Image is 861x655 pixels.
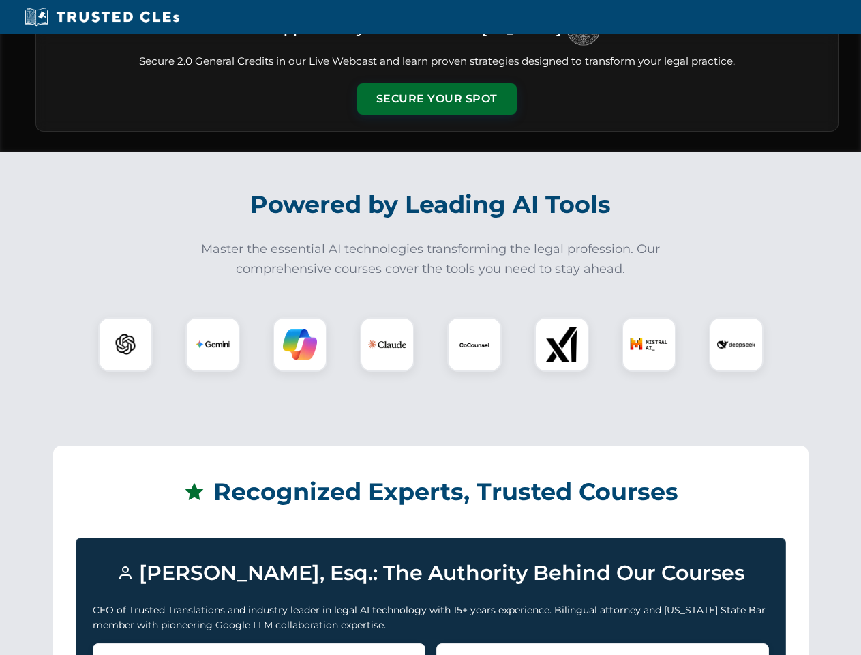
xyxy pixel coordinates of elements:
[93,602,769,633] p: CEO of Trusted Translations and industry leader in legal AI technology with 15+ years experience....
[196,327,230,362] img: Gemini Logo
[98,317,153,372] div: ChatGPT
[283,327,317,362] img: Copilot Logo
[52,54,821,70] p: Secure 2.0 General Credits in our Live Webcast and learn proven strategies designed to transform ...
[273,317,327,372] div: Copilot
[185,317,240,372] div: Gemini
[192,239,669,279] p: Master the essential AI technologies transforming the legal profession. Our comprehensive courses...
[93,555,769,592] h3: [PERSON_NAME], Esq.: The Authority Behind Our Courses
[368,325,406,364] img: Claude Logo
[447,317,502,372] div: CoCounsel
[20,7,183,27] img: Trusted CLEs
[76,468,786,516] h2: Recognized Experts, Trusted Courses
[106,325,145,364] img: ChatGPT Logo
[622,317,676,372] div: Mistral AI
[357,83,517,115] button: Secure Your Spot
[534,317,589,372] div: xAI
[53,181,809,229] h2: Powered by Leading AI Tools
[717,325,755,364] img: DeepSeek Logo
[457,327,492,362] img: CoCounsel Logo
[545,327,579,362] img: xAI Logo
[709,317,764,372] div: DeepSeek
[630,325,668,364] img: Mistral AI Logo
[360,317,414,372] div: Claude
